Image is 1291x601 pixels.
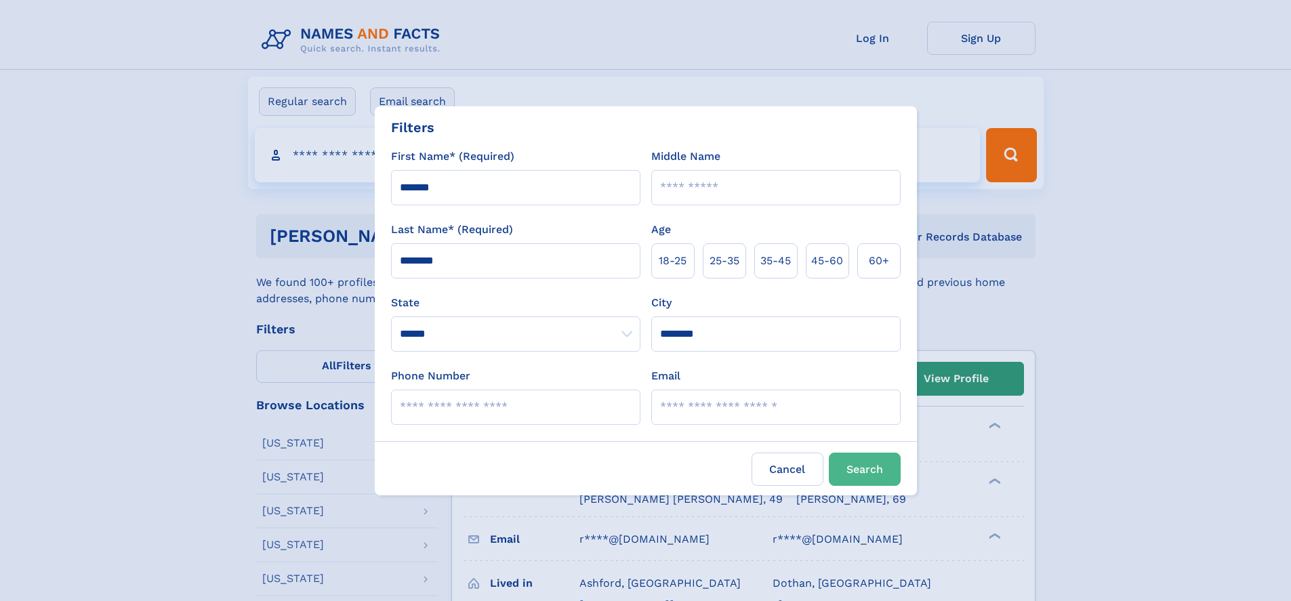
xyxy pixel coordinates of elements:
[391,295,640,311] label: State
[651,148,720,165] label: Middle Name
[391,368,470,384] label: Phone Number
[752,453,823,486] label: Cancel
[391,148,514,165] label: First Name* (Required)
[760,253,791,269] span: 35‑45
[651,368,680,384] label: Email
[391,117,434,138] div: Filters
[659,253,687,269] span: 18‑25
[391,222,513,238] label: Last Name* (Required)
[710,253,739,269] span: 25‑35
[651,295,672,311] label: City
[811,253,843,269] span: 45‑60
[869,253,889,269] span: 60+
[829,453,901,486] button: Search
[651,222,671,238] label: Age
